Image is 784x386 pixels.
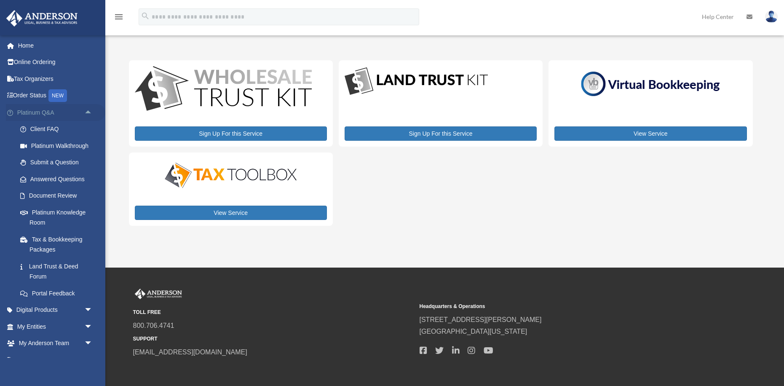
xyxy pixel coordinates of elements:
a: Client FAQ [12,121,105,138]
a: Tax Organizers [6,70,105,87]
img: User Pic [765,11,778,23]
a: Submit a Question [12,154,105,171]
span: arrow_drop_up [84,104,101,121]
a: Document Review [12,188,105,204]
a: Tax & Bookkeeping Packages [12,231,105,258]
a: My Anderson Teamarrow_drop_down [6,335,105,352]
a: My Documentsarrow_drop_down [6,351,105,368]
a: Digital Productsarrow_drop_down [6,302,101,319]
span: arrow_drop_down [84,318,101,335]
small: SUPPORT [133,335,414,343]
a: Platinum Q&Aarrow_drop_up [6,104,105,121]
a: menu [114,15,124,22]
img: Anderson Advisors Platinum Portal [4,10,80,27]
a: Home [6,37,105,54]
a: Order StatusNEW [6,87,105,105]
span: arrow_drop_down [84,302,101,319]
a: [EMAIL_ADDRESS][DOMAIN_NAME] [133,348,247,356]
a: 800.706.4741 [133,322,174,329]
a: View Service [554,126,747,141]
a: Online Ordering [6,54,105,71]
span: arrow_drop_down [84,351,101,369]
a: View Service [135,206,327,220]
a: [STREET_ADDRESS][PERSON_NAME] [420,316,542,323]
a: Platinum Walkthrough [12,137,105,154]
img: LandTrust_lgo-1.jpg [345,66,488,97]
img: Anderson Advisors Platinum Portal [133,289,184,300]
a: Portal Feedback [12,285,105,302]
i: search [141,11,150,21]
a: Answered Questions [12,171,105,188]
img: WS-Trust-Kit-lgo-1.jpg [135,66,312,113]
a: [GEOGRAPHIC_DATA][US_STATE] [420,328,527,335]
a: Sign Up For this Service [345,126,537,141]
small: Headquarters & Operations [420,302,700,311]
a: Platinum Knowledge Room [12,204,105,231]
i: menu [114,12,124,22]
a: Land Trust & Deed Forum [12,258,105,285]
div: NEW [48,89,67,102]
a: My Entitiesarrow_drop_down [6,318,105,335]
a: Sign Up For this Service [135,126,327,141]
span: arrow_drop_down [84,335,101,352]
small: TOLL FREE [133,308,414,317]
